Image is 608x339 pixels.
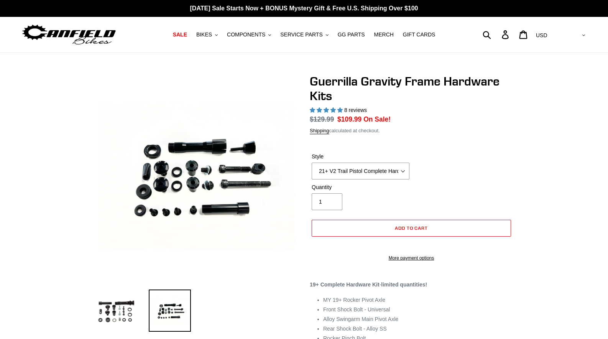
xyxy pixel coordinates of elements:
span: $109.99 [337,115,362,123]
h1: Guerrilla Gravity Frame Hardware Kits [310,74,513,104]
a: GG PARTS [334,30,369,40]
span: BIKES [196,31,212,38]
li: Rear Shock Bolt - Alloy SS [323,325,513,333]
button: SERVICE PARTS [276,30,332,40]
span: 5.00 stars [310,107,344,113]
li: Alloy Swingarm Main Pivot Axle [323,315,513,323]
s: $129.99 [310,115,334,123]
div: calculated at checkout. [310,127,513,135]
a: MERCH [370,30,398,40]
li: MY 19+ Rocker Pivot Axle [323,296,513,304]
span: GIFT CARDS [403,31,435,38]
a: GIFT CARDS [399,30,439,40]
label: Style [312,153,409,161]
input: Search [487,26,506,43]
a: Shipping [310,128,329,134]
img: Canfield Bikes [21,23,117,47]
span: Add to cart [395,225,428,231]
span: On Sale! [363,114,391,124]
button: Add to cart [312,220,511,237]
span: MERCH [374,31,394,38]
img: Load image into Gallery viewer, Guerrilla Gravity Frame Hardware Kits [149,290,191,332]
li: Front Shock Bolt - Universal [323,306,513,314]
a: More payment options [312,255,511,262]
span: COMPONENTS [227,31,265,38]
img: Load image into Gallery viewer, Guerrilla Gravity Frame Hardware Kits [95,290,137,332]
label: Quantity [312,183,409,191]
button: COMPONENTS [223,30,275,40]
span: 8 reviews [344,107,367,113]
span: SERVICE PARTS [280,31,322,38]
strong: 19+ Complete Hardware Kit [310,281,380,288]
button: BIKES [192,30,222,40]
span: GG PARTS [338,31,365,38]
strong: limited quantities! [381,281,427,288]
a: SALE [169,30,191,40]
span: SALE [173,31,187,38]
p: - [310,281,513,289]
